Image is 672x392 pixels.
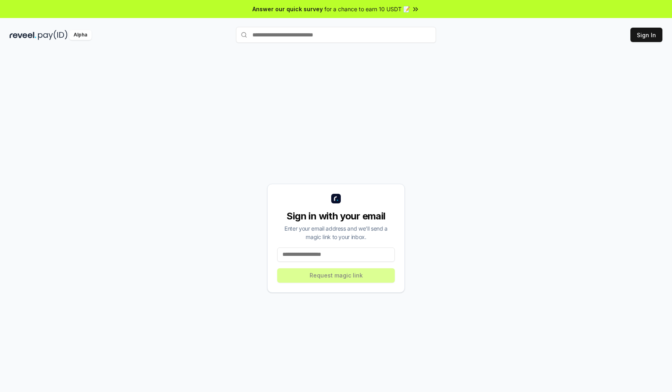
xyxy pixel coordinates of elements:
[324,5,410,13] span: for a chance to earn 10 USDT 📝
[277,210,395,223] div: Sign in with your email
[38,30,68,40] img: pay_id
[331,194,341,203] img: logo_small
[277,224,395,241] div: Enter your email address and we’ll send a magic link to your inbox.
[630,28,662,42] button: Sign In
[10,30,36,40] img: reveel_dark
[252,5,323,13] span: Answer our quick survey
[69,30,92,40] div: Alpha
